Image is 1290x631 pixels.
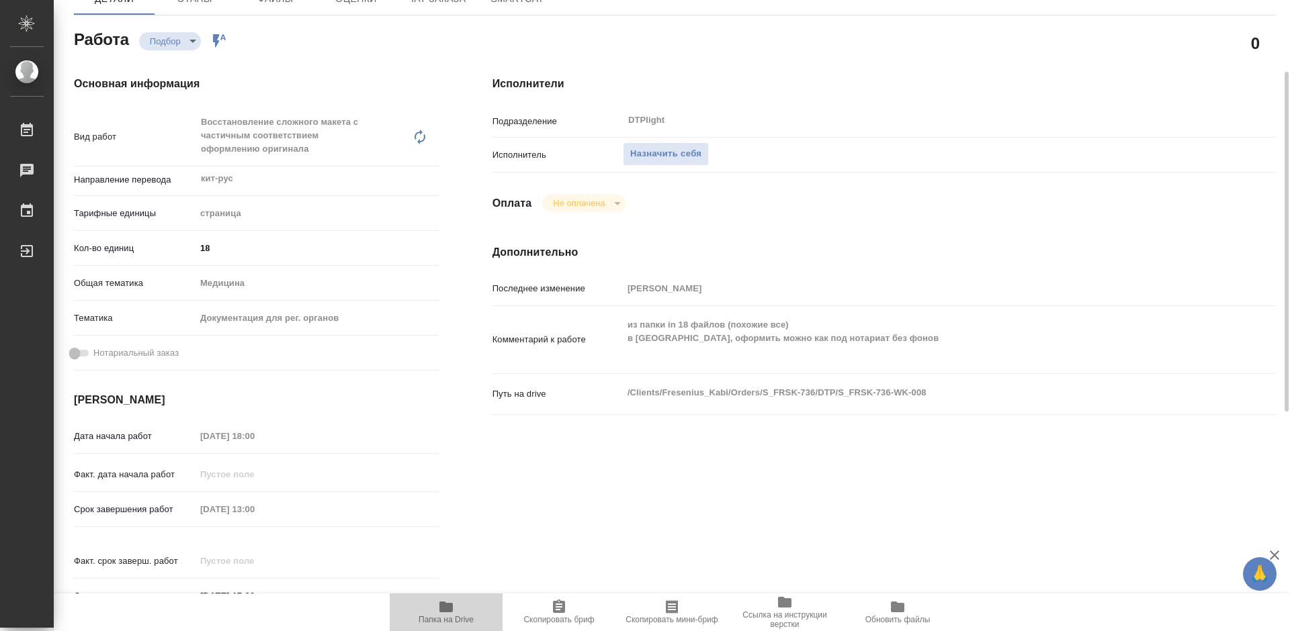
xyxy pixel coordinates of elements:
input: Пустое поле [196,499,313,519]
p: Дата начала работ [74,430,196,443]
div: Медицина [196,272,439,295]
p: Вид работ [74,130,196,144]
h4: Основная информация [74,76,439,92]
button: Ссылка на инструкции верстки [728,593,841,631]
p: Подразделение [492,115,623,128]
h4: Дополнительно [492,244,1275,260]
button: Папка на Drive [390,593,503,631]
h2: 0 [1251,32,1260,54]
h4: Исполнители [492,76,1275,92]
span: Папка на Drive [419,615,474,624]
p: Путь на drive [492,387,623,401]
span: Обновить файлы [865,615,931,624]
div: Подбор [542,194,625,212]
span: Скопировать мини-бриф [626,615,718,624]
span: Нотариальный заказ [93,346,179,360]
span: 🙏 [1248,560,1271,588]
input: Пустое поле [196,551,313,571]
p: Исполнитель [492,148,623,162]
input: Пустое поле [196,426,313,446]
p: Последнее изменение [492,282,623,295]
button: Скопировать мини-бриф [615,593,728,631]
p: Срок завершения работ [74,503,196,516]
input: ✎ Введи что-нибудь [196,586,313,605]
textarea: /Clients/Fresenius_Kabi/Orders/S_FRSK-736/DTP/S_FRSK-736-WK-008 [623,381,1210,404]
textarea: из папки in 18 файлов (похожие все) в [GEOGRAPHIC_DATA], оформить можно как под нотариат без фонов [623,313,1210,363]
p: Факт. срок заверш. работ [74,554,196,568]
button: Обновить файлы [841,593,954,631]
p: Общая тематика [74,277,196,290]
input: Пустое поле [623,279,1210,298]
p: Направление перевода [74,173,196,187]
span: Скопировать бриф [523,615,594,624]
p: Срок завершения услуги [74,589,196,603]
div: страница [196,202,439,225]
button: Подбор [146,36,185,47]
h2: Работа [74,26,129,50]
p: Кол-во единиц [74,242,196,255]
div: Документация для рег. органов [196,307,439,330]
p: Комментарий к работе [492,333,623,346]
p: Тарифные единицы [74,207,196,220]
input: Пустое поле [196,465,313,484]
div: Подбор [139,32,201,50]
p: Факт. дата начала работ [74,468,196,481]
h4: [PERSON_NAME] [74,392,439,408]
p: Тематика [74,311,196,325]
h4: Оплата [492,195,532,211]
span: Назначить себя [630,146,701,162]
button: Назначить себя [623,142,709,166]
button: 🙏 [1243,557,1277,591]
span: Ссылка на инструкции верстки [736,610,833,629]
input: ✎ Введи что-нибудь [196,238,439,258]
button: Скопировать бриф [503,593,615,631]
button: Не оплачена [549,197,609,209]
